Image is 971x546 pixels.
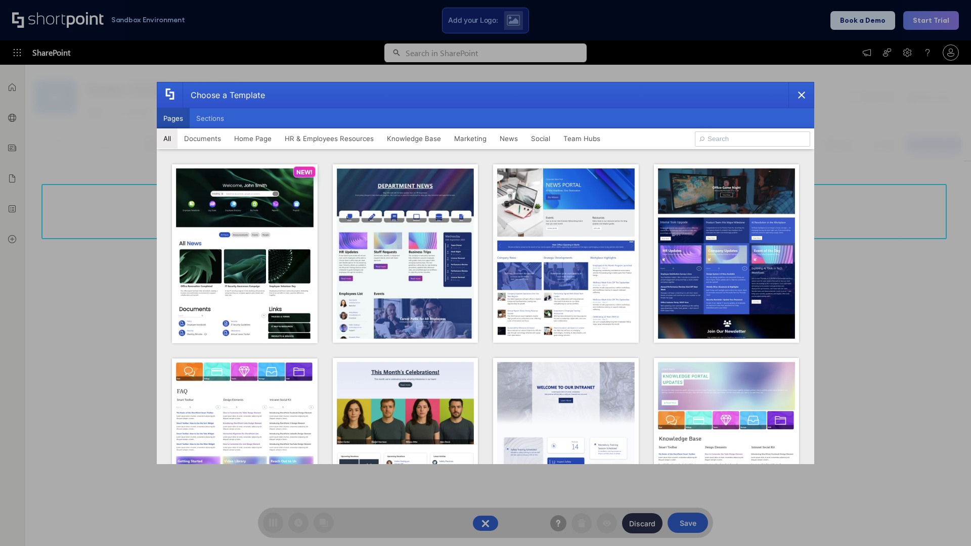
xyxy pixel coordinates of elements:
[183,82,265,108] div: Choose a Template
[524,128,557,149] button: Social
[190,108,231,128] button: Sections
[228,128,278,149] button: Home Page
[557,128,607,149] button: Team Hubs
[448,128,493,149] button: Marketing
[493,128,524,149] button: News
[695,131,810,147] input: Search
[157,108,190,128] button: Pages
[178,128,228,149] button: Documents
[920,497,971,546] iframe: Chat Widget
[157,128,178,149] button: All
[157,82,814,464] div: template selector
[380,128,448,149] button: Knowledge Base
[278,128,380,149] button: HR & Employees Resources
[296,168,313,176] p: NEW!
